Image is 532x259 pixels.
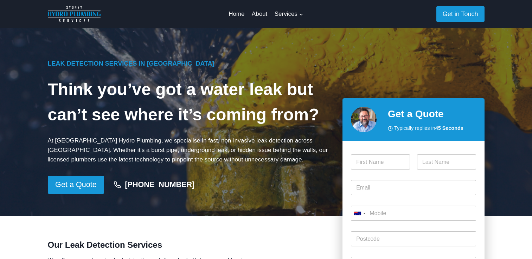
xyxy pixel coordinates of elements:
[48,59,332,68] h6: Leak Detection Services in [GEOGRAPHIC_DATA]
[48,77,332,127] h1: Think you’ve got a water leak but can’t see where it’s coming from?
[225,6,307,22] nav: Primary Navigation
[351,180,476,195] input: Email
[394,124,463,132] span: Typically replies in
[48,6,101,22] img: Sydney Hydro Plumbing Logo
[351,231,476,246] input: Postcode
[225,6,248,22] a: Home
[351,206,368,221] button: Selected country
[275,9,303,19] span: Services
[125,180,194,189] strong: [PHONE_NUMBER]
[107,177,201,193] a: [PHONE_NUMBER]
[417,154,476,170] input: Last Name
[271,6,307,22] a: Services
[388,107,476,121] h2: Get a Quote
[435,125,463,131] strong: 45 Seconds
[436,6,485,21] a: Get in Touch
[351,154,410,170] input: First Name
[48,176,104,194] a: Get a Quote
[248,6,271,22] a: About
[351,206,476,221] input: Mobile
[55,179,97,191] span: Get a Quote
[48,240,162,250] strong: Our Leak Detection Services
[48,136,332,165] p: At [GEOGRAPHIC_DATA] Hydro Plumbing, we specialise in fast, non-invasive leak detection across [G...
